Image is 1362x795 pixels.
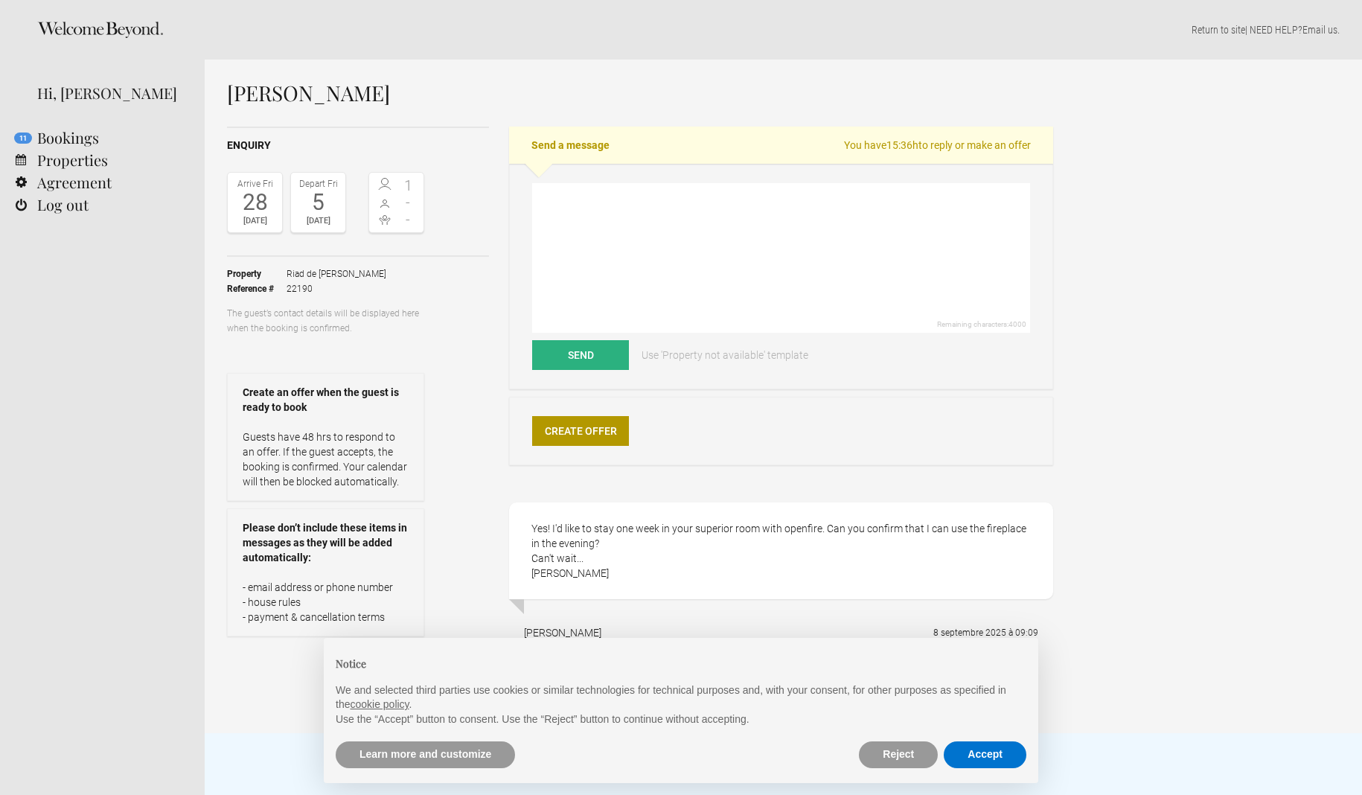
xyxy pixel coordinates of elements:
[509,502,1053,599] div: Yes! I'd like to stay one week in your superior room with openfire. Can you confirm that I can us...
[227,306,424,336] p: The guest’s contact details will be displayed here when the booking is confirmed.
[243,430,409,489] p: Guests have 48 hrs to respond to an offer. If the guest accepts, the booking is confirmed. Your c...
[227,138,489,153] h2: Enquiry
[14,132,32,144] flynt-notification-badge: 11
[397,212,421,227] span: -
[227,281,287,296] strong: Reference #
[944,741,1026,768] button: Accept
[287,281,386,296] span: 22190
[295,191,342,214] div: 5
[336,741,515,768] button: Learn more and customize
[844,138,1031,153] span: You have to reply or make an offer
[509,127,1053,164] h2: Send a message
[336,683,1026,712] p: We and selected third parties use cookies or similar technologies for technical purposes and, wit...
[295,176,342,191] div: Depart Fri
[231,176,278,191] div: Arrive Fri
[1302,24,1337,36] a: Email us
[287,266,386,281] span: Riad de [PERSON_NAME]
[243,520,409,565] strong: Please don’t include these items in messages as they will be added automatically:
[350,698,409,710] a: cookie policy - link opens in a new tab
[231,191,278,214] div: 28
[532,340,629,370] button: Send
[227,22,1340,37] p: | NEED HELP? .
[231,214,278,229] div: [DATE]
[37,82,182,104] div: Hi, [PERSON_NAME]
[397,195,421,210] span: -
[227,82,1053,104] h1: [PERSON_NAME]
[243,385,409,415] strong: Create an offer when the guest is ready to book
[243,580,409,625] p: - email address or phone number - house rules - payment & cancellation terms
[397,178,421,193] span: 1
[227,266,287,281] strong: Property
[336,656,1026,671] h2: Notice
[295,214,342,229] div: [DATE]
[631,340,819,370] a: Use 'Property not available' template
[532,416,629,446] a: Create Offer
[336,712,1026,727] p: Use the “Accept” button to consent. Use the “Reject” button to continue without accepting.
[886,139,918,151] flynt-countdown: 15:36h
[859,741,938,768] button: Reject
[1192,24,1245,36] a: Return to site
